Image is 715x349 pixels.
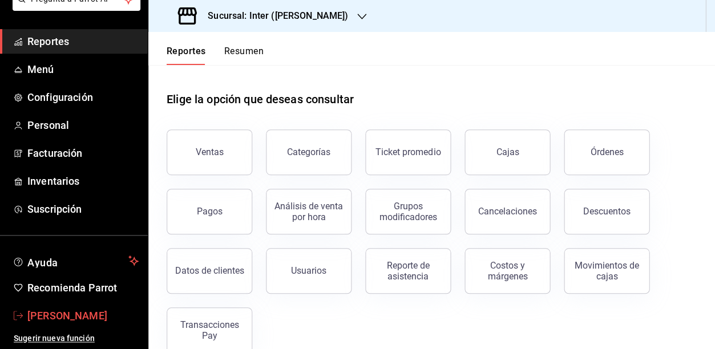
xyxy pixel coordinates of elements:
span: Facturación [27,145,139,161]
button: Ventas [167,129,252,175]
button: Categorías [266,129,352,175]
div: Análisis de venta por hora [273,201,344,222]
button: Datos de clientes [167,248,252,294]
button: Movimientos de cajas [564,248,649,294]
button: Ticket promedio [365,129,451,175]
button: Grupos modificadores [365,189,451,234]
a: Pregunta a Parrot AI [8,1,140,13]
div: Movimientos de cajas [571,260,642,282]
button: Cajas [464,129,550,175]
span: Reportes [27,34,139,49]
div: Cancelaciones [478,206,537,217]
h3: Sucursal: Inter ([PERSON_NAME]) [199,9,348,23]
button: Costos y márgenes [464,248,550,294]
span: Sugerir nueva función [14,332,139,344]
span: Menú [27,62,139,77]
button: Reportes [167,46,206,65]
button: Órdenes [564,129,649,175]
div: Datos de clientes [175,265,244,276]
span: [PERSON_NAME] [27,308,139,323]
span: Configuración [27,90,139,105]
span: Inventarios [27,173,139,189]
span: Personal [27,117,139,133]
button: Pagos [167,189,252,234]
div: Reporte de asistencia [373,260,443,282]
div: Descuentos [583,206,631,217]
button: Cancelaciones [464,189,550,234]
div: Órdenes [590,147,623,157]
div: Cajas [496,147,519,157]
button: Usuarios [266,248,352,294]
span: Suscripción [27,201,139,217]
div: Ventas [196,147,224,157]
h1: Elige la opción que deseas consultar [167,91,354,108]
div: Transacciones Pay [174,319,245,341]
div: Ticket promedio [375,147,441,157]
span: Recomienda Parrot [27,280,139,295]
div: Usuarios [291,265,326,276]
button: Análisis de venta por hora [266,189,352,234]
div: Costos y márgenes [472,260,543,282]
div: Grupos modificadores [373,201,443,222]
span: Ayuda [27,254,124,267]
div: Categorías [287,147,330,157]
button: Reporte de asistencia [365,248,451,294]
div: Pagos [197,206,223,217]
button: Descuentos [564,189,649,234]
button: Resumen [224,46,264,65]
div: navigation tabs [167,46,264,65]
